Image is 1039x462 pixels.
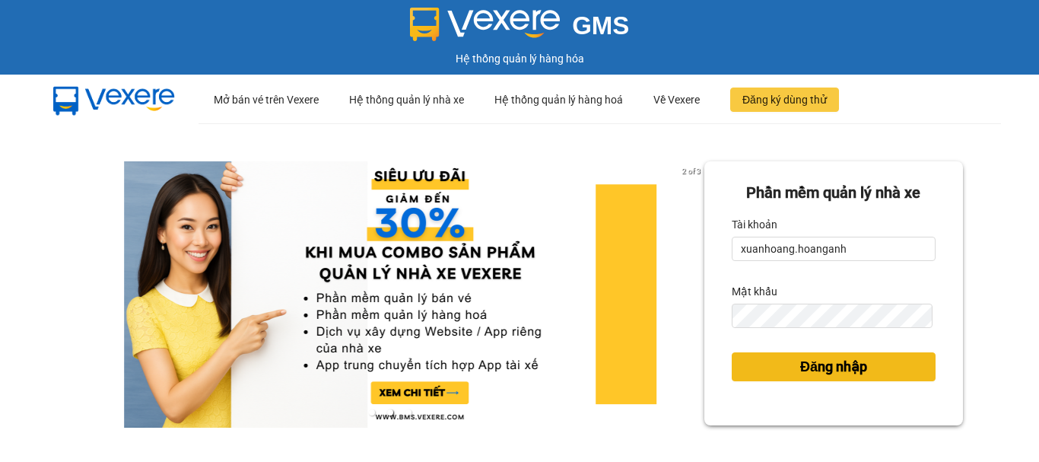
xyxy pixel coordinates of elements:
[405,409,411,416] li: slide item 3
[38,75,190,125] img: mbUUG5Q.png
[732,237,936,261] input: Tài khoản
[369,409,375,416] li: slide item 1
[4,50,1035,67] div: Hệ thống quản lý hàng hóa
[387,409,393,416] li: slide item 2
[572,11,629,40] span: GMS
[732,212,777,237] label: Tài khoản
[732,181,936,205] div: Phần mềm quản lý nhà xe
[742,91,827,108] span: Đăng ký dùng thử
[653,75,700,124] div: Về Vexere
[732,304,933,328] input: Mật khẩu
[678,161,704,181] p: 2 of 3
[349,75,464,124] div: Hệ thống quản lý nhà xe
[76,161,97,428] button: previous slide / item
[800,356,867,378] span: Đăng nhập
[494,75,623,124] div: Hệ thống quản lý hàng hoá
[732,279,777,304] label: Mật khẩu
[683,161,704,428] button: next slide / item
[410,23,630,35] a: GMS
[410,8,561,41] img: logo 2
[730,88,839,112] button: Đăng ký dùng thử
[214,75,319,124] div: Mở bán vé trên Vexere
[732,352,936,381] button: Đăng nhập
